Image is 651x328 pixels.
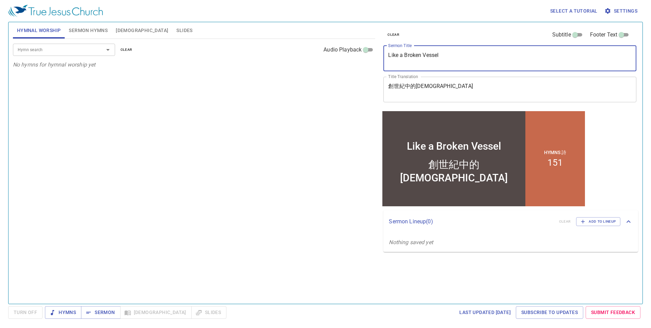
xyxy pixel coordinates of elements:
img: True Jesus Church [8,5,103,17]
div: Sermon Lineup(0)clearAdd to Lineup [383,210,638,233]
button: Settings [603,5,640,17]
button: Hymns [45,306,81,319]
span: Hymnal Worship [17,26,61,35]
i: No hymns for hymnal worship yet [13,61,96,68]
span: Audio Playback [323,46,362,54]
i: Nothing saved yet [389,239,433,245]
a: Subscribe to Updates [516,306,583,319]
span: Last updated [DATE] [459,308,511,317]
button: Add to Lineup [576,217,620,226]
button: Select a tutorial [547,5,600,17]
span: Select a tutorial [550,7,598,15]
span: Subscribe to Updates [521,308,578,317]
a: Last updated [DATE] [457,306,513,319]
button: clear [116,46,137,54]
span: [DEMOGRAPHIC_DATA] [116,26,168,35]
span: Footer Text [590,31,618,39]
button: clear [383,31,403,39]
textarea: Like a Broken Vessel [388,52,632,65]
button: Sermon [81,306,120,319]
iframe: from-child [381,109,587,208]
span: Settings [606,7,637,15]
span: Submit Feedback [591,308,635,317]
span: Hymns [50,308,76,317]
span: clear [121,47,132,53]
textarea: 創世紀中的[DEMOGRAPHIC_DATA] [388,83,632,96]
span: Sermon Hymns [69,26,108,35]
a: Submit Feedback [586,306,640,319]
button: Open [103,45,113,55]
span: Add to Lineup [581,219,616,225]
span: clear [387,32,399,38]
span: Sermon [86,308,115,317]
span: Subtitle [552,31,571,39]
span: Slides [176,26,192,35]
p: Sermon Lineup ( 0 ) [389,218,553,226]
